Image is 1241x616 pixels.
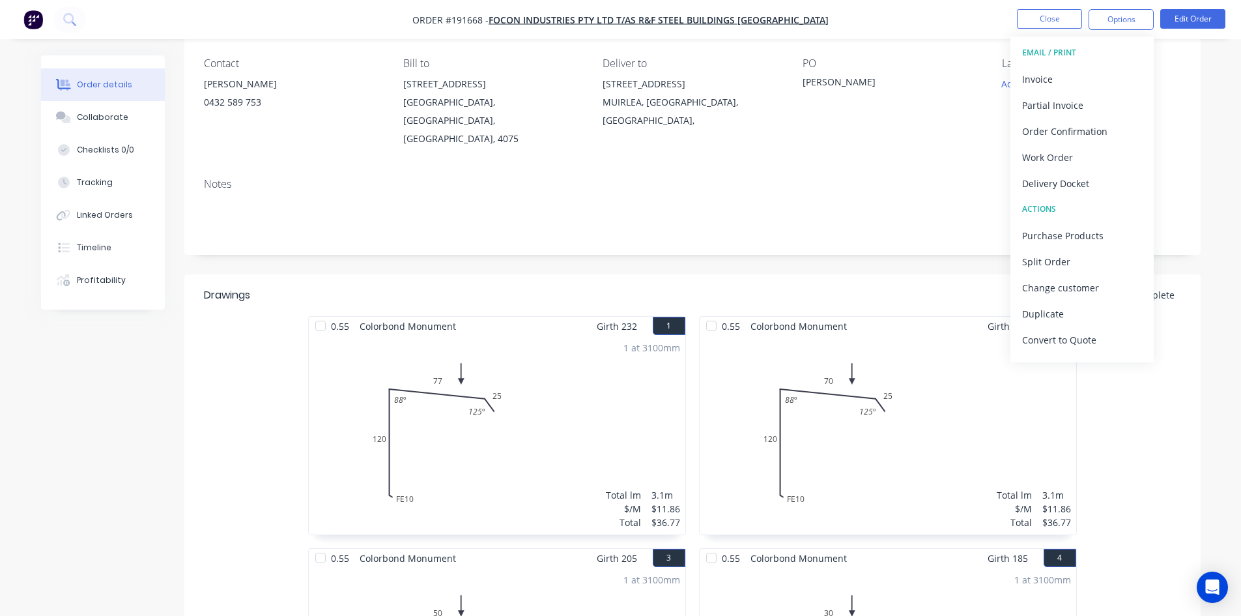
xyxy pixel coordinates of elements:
img: Factory [23,10,43,29]
span: Girth 225 [988,317,1028,336]
div: Profitability [77,274,126,286]
button: Linked Orders [41,199,165,231]
span: Colorbond Monument [354,317,461,336]
div: 1 at 3100mm [1014,573,1071,587]
div: Total lm [997,488,1032,502]
span: Order #191668 - [412,14,489,26]
button: Delivery Docket [1010,170,1154,196]
button: Collaborate [41,101,165,134]
button: 3 [653,549,685,567]
button: Invoice [1010,66,1154,92]
div: [PERSON_NAME]0432 589 753 [204,75,382,117]
div: PO [803,57,981,70]
div: Change customer [1022,278,1142,297]
div: Archive [1022,357,1142,375]
div: 0FE101207025125º88º1 at 3100mmTotal lm$/MTotal3.1m$11.86$36.77 [700,336,1076,535]
div: Bill to [403,57,582,70]
div: [STREET_ADDRESS]MUIRLEA, [GEOGRAPHIC_DATA], [GEOGRAPHIC_DATA], [603,75,781,130]
button: Order details [41,68,165,101]
button: Add labels [995,75,1055,93]
span: Girth 205 [597,549,637,568]
button: 4 [1044,549,1076,567]
div: Labels [1002,57,1180,70]
div: Timeline [77,242,111,254]
div: $36.77 [651,516,680,529]
span: Colorbond Monument [745,317,852,336]
button: Timeline [41,231,165,264]
div: 3.1m [651,488,680,502]
div: Notes [204,178,1181,190]
div: Total [997,516,1032,529]
div: [STREET_ADDRESS] [603,75,781,93]
button: Work Order [1010,144,1154,170]
button: Duplicate [1010,301,1154,327]
div: [STREET_ADDRESS][GEOGRAPHIC_DATA], [GEOGRAPHIC_DATA], [GEOGRAPHIC_DATA], 4075 [403,75,582,148]
span: Colorbond Monument [354,549,461,568]
div: $36.77 [1042,516,1071,529]
button: Split Order [1010,248,1154,274]
div: Partial Invoice [1022,96,1142,115]
div: Tracking [77,177,113,188]
span: 0.55 [326,317,354,336]
button: Archive [1010,353,1154,379]
div: Linked Orders [77,209,133,221]
button: Change customer [1010,274,1154,301]
div: MUIRLEA, [GEOGRAPHIC_DATA], [GEOGRAPHIC_DATA], [603,93,781,130]
button: EMAIL / PRINT [1010,40,1154,66]
div: $/M [997,502,1032,516]
div: [STREET_ADDRESS] [403,75,582,93]
div: 1 at 3100mm [623,573,680,587]
span: Girth 232 [597,317,637,336]
span: 0.55 [717,549,745,568]
div: Work Order [1022,148,1142,167]
div: Open Intercom Messenger [1197,572,1228,603]
div: Order Confirmation [1022,122,1142,141]
span: Colorbond Monument [745,549,852,568]
div: ACTIONS [1022,201,1142,218]
div: Duplicate [1022,304,1142,323]
div: [GEOGRAPHIC_DATA], [GEOGRAPHIC_DATA], [GEOGRAPHIC_DATA], 4075 [403,93,582,148]
div: Delivery Docket [1022,174,1142,193]
div: Convert to Quote [1022,330,1142,349]
button: Profitability [41,264,165,297]
span: 0.55 [326,549,354,568]
button: Edit Order [1160,9,1225,29]
div: EMAIL / PRINT [1022,44,1142,61]
div: Deliver to [603,57,781,70]
span: 0.55 [717,317,745,336]
div: $11.86 [651,502,680,516]
button: Close [1017,9,1082,29]
div: 0432 589 753 [204,93,382,111]
div: Checklists 0/0 [77,144,134,156]
div: Split Order [1022,252,1142,271]
div: Collaborate [77,111,128,123]
div: Total lm [606,488,641,502]
a: Focon Industries Pty Ltd T/AS R&F Steel Buildings [GEOGRAPHIC_DATA] [489,14,829,26]
button: Checklists 0/0 [41,134,165,166]
button: Convert to Quote [1010,327,1154,353]
button: Purchase Products [1010,222,1154,248]
div: Order details [77,79,132,91]
div: Purchase Products [1022,226,1142,245]
button: ACTIONS [1010,196,1154,222]
div: $11.86 [1042,502,1071,516]
div: Total [606,516,641,529]
div: [PERSON_NAME] [803,75,965,93]
div: 3.1m [1042,488,1071,502]
span: Girth 185 [988,549,1028,568]
div: Drawings [204,287,250,303]
button: Options [1089,9,1154,30]
div: 1 at 3100mm [623,341,680,355]
div: 0FE101207725125º88º1 at 3100mmTotal lm$/MTotal3.1m$11.86$36.77 [309,336,685,535]
button: Partial Invoice [1010,92,1154,118]
div: Invoice [1022,70,1142,89]
div: Contact [204,57,382,70]
div: $/M [606,502,641,516]
button: 1 [653,317,685,335]
div: [PERSON_NAME] [204,75,382,93]
button: Tracking [41,166,165,199]
button: Order Confirmation [1010,118,1154,144]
